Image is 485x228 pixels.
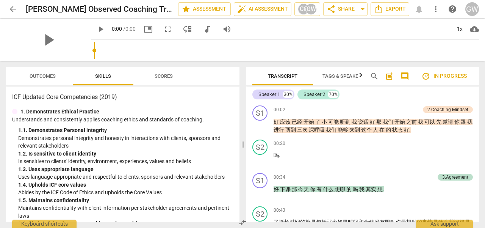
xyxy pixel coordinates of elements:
[379,127,386,133] span: 在
[163,25,172,34] span: fullscreen
[141,22,155,36] button: Picture in picture
[18,134,233,150] p: Demonstrates personal integrity and honesty in interactions with clients, sponsors and relevant s...
[454,119,461,125] span: 你
[433,219,438,225] span: 是
[436,119,443,125] span: 先
[448,5,457,14] span: help
[383,70,396,82] button: Add summary
[404,127,409,133] span: 好
[338,127,349,133] span: 能够
[438,219,449,225] span: 什么
[161,22,175,36] button: Fullscreen
[274,174,285,181] span: 00:34
[371,2,409,16] button: Export
[316,186,323,192] span: 有
[406,119,418,125] span: 之前
[94,22,108,36] button: Play
[181,5,191,14] span: star
[337,219,348,225] span: 如果
[359,186,366,192] span: 我
[304,91,325,98] div: Speaker 2
[431,5,440,14] span: more_vert
[394,119,406,125] span: 开始
[12,116,233,124] p: Understands and consistently applies coaching ethics and standards of coaching.
[383,119,394,125] span: 我们
[252,173,268,188] div: Change speaker
[292,119,304,125] span: 已经
[284,219,300,225] span: 长时间
[237,5,246,14] span: auto_fix_high
[377,186,383,192] span: 想
[237,5,288,14] span: AI Assessment
[274,107,285,113] span: 00:02
[358,5,367,14] span: arrow_drop_down
[370,72,379,81] span: search
[304,119,315,125] span: 开始
[252,140,268,155] div: Change speaker
[280,119,292,125] span: 应该
[411,219,417,225] span: 做
[183,25,192,34] span: move_down
[374,5,406,14] span: Export
[364,219,374,225] span: 金钱
[39,30,58,50] span: play_arrow
[328,91,338,98] div: 70%
[315,119,322,125] span: 了
[238,218,247,227] span: compare_arrows
[279,152,280,158] span: .
[396,219,401,225] span: 你
[222,25,232,34] span: volume_up
[274,186,280,192] span: 好
[12,93,233,102] h3: ICF Updated Core Competencies (2019)
[144,25,153,34] span: picture_in_picture
[386,127,392,133] span: 的
[415,69,473,84] button: Review is in progress
[454,219,465,225] span: 记得
[358,2,368,16] button: Sharing summary
[421,72,467,81] span: In progress
[18,220,233,228] div: 1. 6. Distinguishes between coaching and consulting
[18,189,233,197] p: Abides by the ICF Code of Ethics and upholds the Core Values
[358,219,364,225] span: 和
[297,127,309,133] span: 三次
[18,204,233,220] p: Maintains confidentiality with client information per stakeholder agreements and pertinent laws
[328,119,340,125] span: 可能
[252,206,268,222] div: Change speaker
[95,73,111,79] span: Skills
[427,106,468,113] div: 2.Coaching Mindset
[326,127,338,133] span: 我们
[12,220,77,228] div: Keyboard shortcuts
[316,219,327,225] span: 包括
[470,25,479,34] span: cloud_download
[385,219,396,225] span: 限制
[374,219,385,225] span: 没有
[417,219,422,225] span: 的
[26,5,172,14] h2: [PERSON_NAME] Observed Coaching Triad Round 1
[234,2,291,16] button: AI Assessment
[155,73,173,79] span: Scores
[18,126,233,134] div: 1. 1. Demonstrates Personal integrity
[18,157,233,165] p: Is sensitive to clients' identity, environment, experiences, values and beliefs
[349,127,361,133] span: 来到
[348,219,358,225] span: 时间
[181,22,194,36] button: View player as separate pane
[422,219,433,225] span: 事情
[112,26,122,32] span: 0:00
[268,73,297,79] span: Transcript
[305,219,316,225] span: 就是
[353,186,359,192] span: 吗
[461,119,467,125] span: 跟
[452,23,467,35] div: 1x
[465,2,479,16] button: GW
[406,219,411,225] span: 想
[30,73,56,79] span: Outcomes
[401,219,406,225] span: 最
[274,152,279,158] span: 吗
[327,5,355,14] span: Share
[327,5,336,14] span: share
[298,186,310,192] span: 今天
[392,127,404,133] span: 状态
[279,219,284,225] span: 挺
[305,3,317,15] div: GW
